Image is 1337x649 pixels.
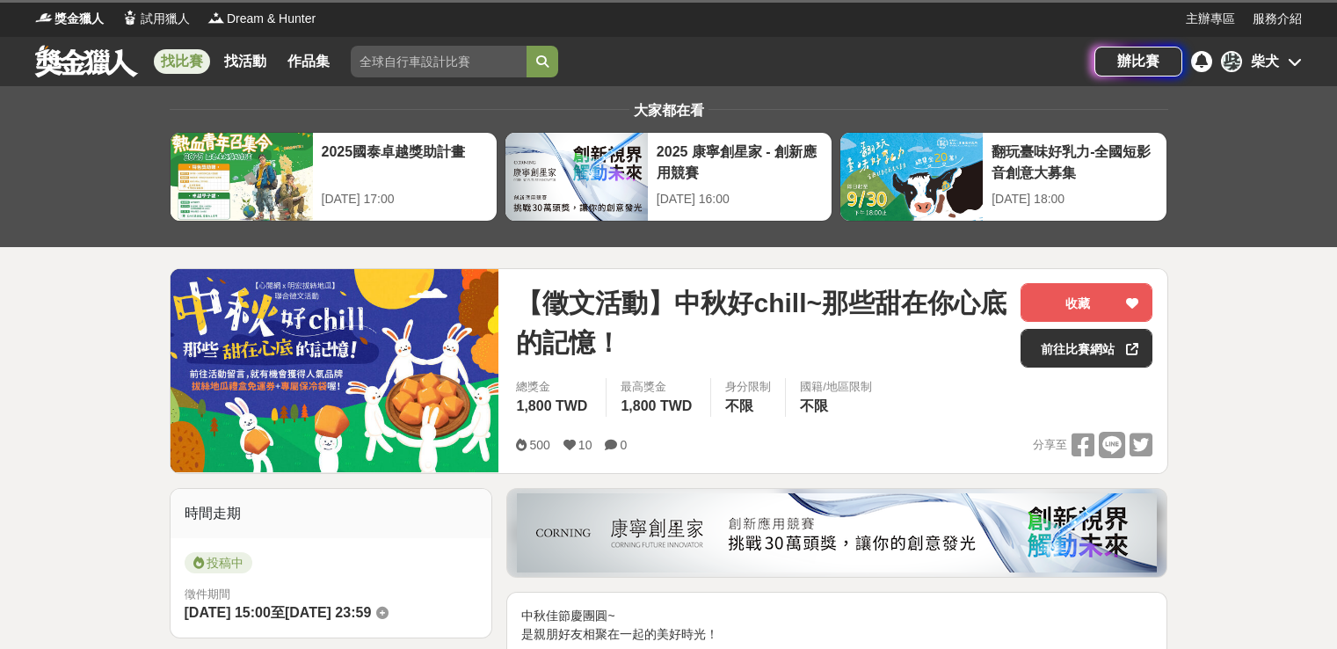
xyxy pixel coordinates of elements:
[1221,51,1242,72] div: 柴
[629,103,708,118] span: 大家都在看
[154,49,210,74] a: 找比賽
[170,132,498,222] a: 2025國泰卓越獎助計畫[DATE] 17:00
[800,378,872,396] div: 國籍/地區限制
[620,438,627,452] span: 0
[185,605,271,620] span: [DATE] 15:00
[516,378,592,396] span: 總獎金
[839,132,1167,222] a: 翻玩臺味好乳力-全國短影音創意大募集[DATE] 18:00
[35,9,53,26] img: Logo
[992,190,1158,208] div: [DATE] 18:00
[621,398,692,413] span: 1,800 TWD
[505,132,832,222] a: 2025 康寧創星家 - 創新應用競賽[DATE] 16:00
[1251,51,1279,72] div: 柴犬
[227,10,316,28] span: Dream & Hunter
[725,378,771,396] div: 身分限制
[280,49,337,74] a: 作品集
[1033,432,1067,458] span: 分享至
[171,269,499,472] img: Cover Image
[322,142,488,181] div: 2025國泰卓越獎助計畫
[1186,10,1235,28] a: 主辦專區
[171,489,492,538] div: 時間走期
[207,10,316,28] a: LogoDream & Hunter
[121,9,139,26] img: Logo
[285,605,371,620] span: [DATE] 23:59
[54,10,104,28] span: 獎金獵人
[185,587,230,601] span: 徵件期間
[322,190,488,208] div: [DATE] 17:00
[1021,283,1152,322] button: 收藏
[516,283,1006,362] span: 【徵文活動】中秋好chill~那些甜在你心底的記憶！
[800,398,828,413] span: 不限
[621,378,696,396] span: 最高獎金
[185,552,252,573] span: 投稿中
[217,49,273,74] a: 找活動
[657,142,823,181] div: 2025 康寧創星家 - 創新應用競賽
[1021,329,1152,368] a: 前往比賽網站
[141,10,190,28] span: 試用獵人
[121,10,190,28] a: Logo試用獵人
[578,438,592,452] span: 10
[725,398,753,413] span: 不限
[516,398,587,413] span: 1,800 TWD
[992,142,1158,181] div: 翻玩臺味好乳力-全國短影音創意大募集
[351,46,527,77] input: 全球自行車設計比賽
[1094,47,1182,77] a: 辦比賽
[521,607,1152,644] p: 中秋佳節慶團圓~ 是親朋好友相聚在一起的美好時光！
[271,605,285,620] span: 至
[657,190,823,208] div: [DATE] 16:00
[517,493,1157,572] img: be6ed63e-7b41-4cb8-917a-a53bd949b1b4.png
[1253,10,1302,28] a: 服務介紹
[35,10,104,28] a: Logo獎金獵人
[529,438,549,452] span: 500
[207,9,225,26] img: Logo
